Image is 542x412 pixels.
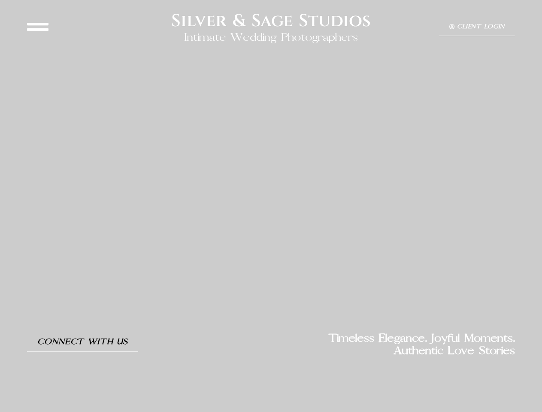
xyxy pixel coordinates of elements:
h2: Timeless Elegance. Joyful Moments. Authentic Love Stories [271,332,515,357]
span: Connect With Us [37,337,128,346]
a: Client Login [439,18,515,36]
a: Connect With Us [27,332,138,352]
h2: Silver & Sage Studios [171,11,371,31]
h2: Intimate Wedding Photographers [184,31,358,44]
span: Client Login [457,24,505,30]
